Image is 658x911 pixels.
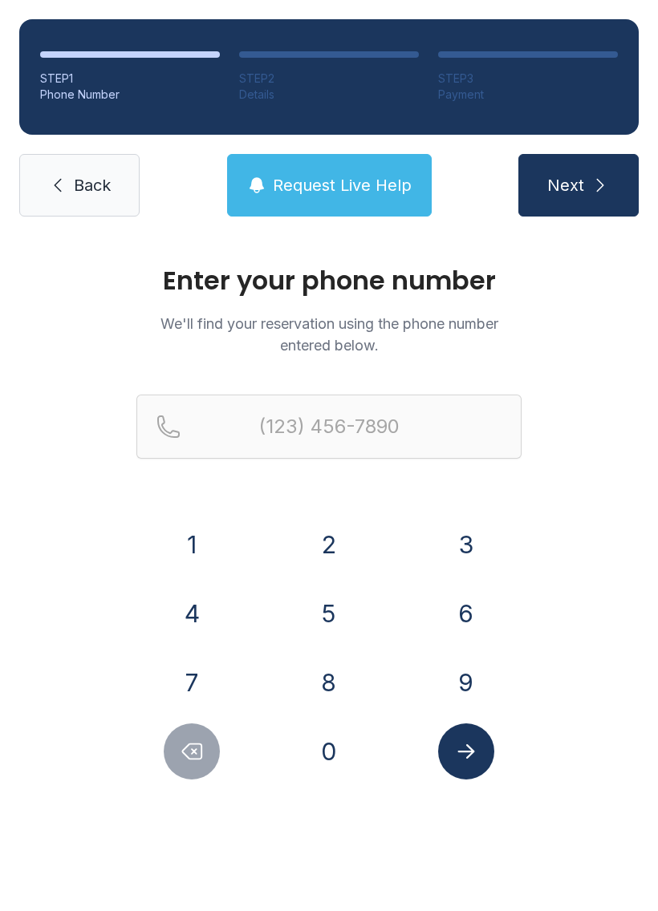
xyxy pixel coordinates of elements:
[136,268,522,294] h1: Enter your phone number
[136,313,522,356] p: We'll find your reservation using the phone number entered below.
[136,395,522,459] input: Reservation phone number
[438,516,494,573] button: 3
[40,87,220,103] div: Phone Number
[164,585,220,642] button: 4
[438,71,618,87] div: STEP 3
[301,654,357,711] button: 8
[301,723,357,779] button: 0
[438,585,494,642] button: 6
[438,87,618,103] div: Payment
[273,174,412,196] span: Request Live Help
[74,174,111,196] span: Back
[164,723,220,779] button: Delete number
[164,516,220,573] button: 1
[547,174,584,196] span: Next
[301,516,357,573] button: 2
[301,585,357,642] button: 5
[438,654,494,711] button: 9
[239,71,419,87] div: STEP 2
[164,654,220,711] button: 7
[239,87,419,103] div: Details
[438,723,494,779] button: Submit lookup form
[40,71,220,87] div: STEP 1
